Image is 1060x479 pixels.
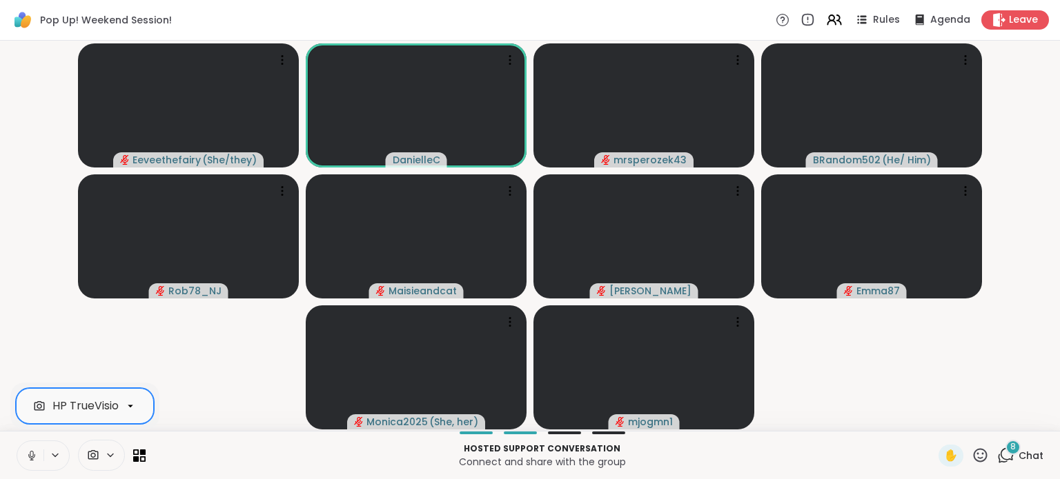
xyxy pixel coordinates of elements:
[1019,449,1043,462] span: Chat
[1010,441,1016,453] span: 8
[429,415,478,429] span: ( She, her )
[156,286,166,296] span: audio-muted
[813,153,881,167] span: BRandom502
[882,153,931,167] span: ( He/ Him )
[844,286,854,296] span: audio-muted
[11,8,35,32] img: ShareWell Logomark
[202,153,257,167] span: ( She/they )
[389,284,457,298] span: Maisieandcat
[40,13,172,27] span: Pop Up! Weekend Session!
[366,415,428,429] span: Monica2025
[944,447,958,464] span: ✋
[168,284,222,298] span: Rob78_NJ
[120,155,130,165] span: audio-muted
[393,153,440,167] span: DanielleC
[52,398,192,414] div: HP TrueVision HD Camera
[930,13,970,27] span: Agenda
[154,442,930,455] p: Hosted support conversation
[154,455,930,469] p: Connect and share with the group
[132,153,201,167] span: Eeveethefairy
[628,415,673,429] span: mjogmn1
[376,286,386,296] span: audio-muted
[614,153,687,167] span: mrsperozek43
[856,284,900,298] span: Emma87
[609,284,691,298] span: [PERSON_NAME]
[1009,13,1038,27] span: Leave
[354,417,364,427] span: audio-muted
[601,155,611,165] span: audio-muted
[616,417,625,427] span: audio-muted
[873,13,900,27] span: Rules
[597,286,607,296] span: audio-muted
